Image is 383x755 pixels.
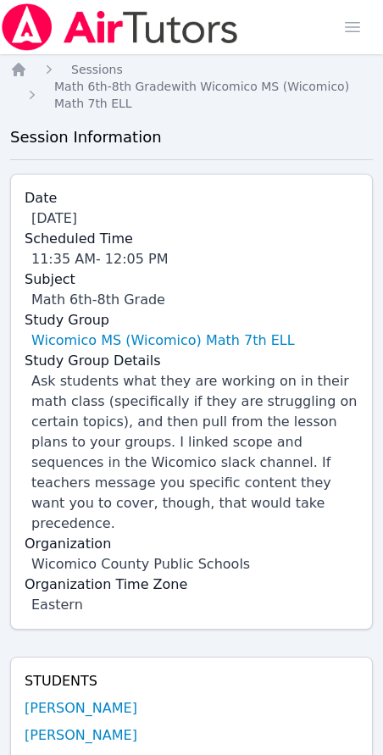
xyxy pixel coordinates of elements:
label: Organization Time Zone [25,575,358,595]
div: Math 6th-8th Grade [31,290,358,310]
label: Study Group Details [25,351,358,371]
label: Organization [25,534,358,554]
div: 11:35 AM - 12:05 PM [31,249,358,269]
h3: Session Information [10,125,373,149]
div: Ask students what they are working on in their math class (specifically if they are struggling on... [31,371,358,534]
div: [DATE] [31,208,358,229]
label: Date [25,188,358,208]
a: [PERSON_NAME] [25,698,137,719]
div: Wicomico County Public Schools [31,554,358,575]
label: Scheduled Time [25,229,358,249]
a: [PERSON_NAME] [25,725,137,746]
a: Math 6th-8th Gradewith Wicomico MS (Wicomico) Math 7th ELL [54,78,373,112]
label: Subject [25,269,358,290]
h4: Students [25,671,358,691]
a: Wicomico MS (Wicomico) Math 7th ELL [31,330,295,351]
label: Study Group [25,310,358,330]
nav: Breadcrumb [10,61,373,112]
div: Eastern [31,595,358,615]
span: Math 6th-8th Grade with Wicomico MS (Wicomico) Math 7th ELL [54,80,349,110]
a: Sessions [71,61,123,78]
span: Sessions [71,63,123,76]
